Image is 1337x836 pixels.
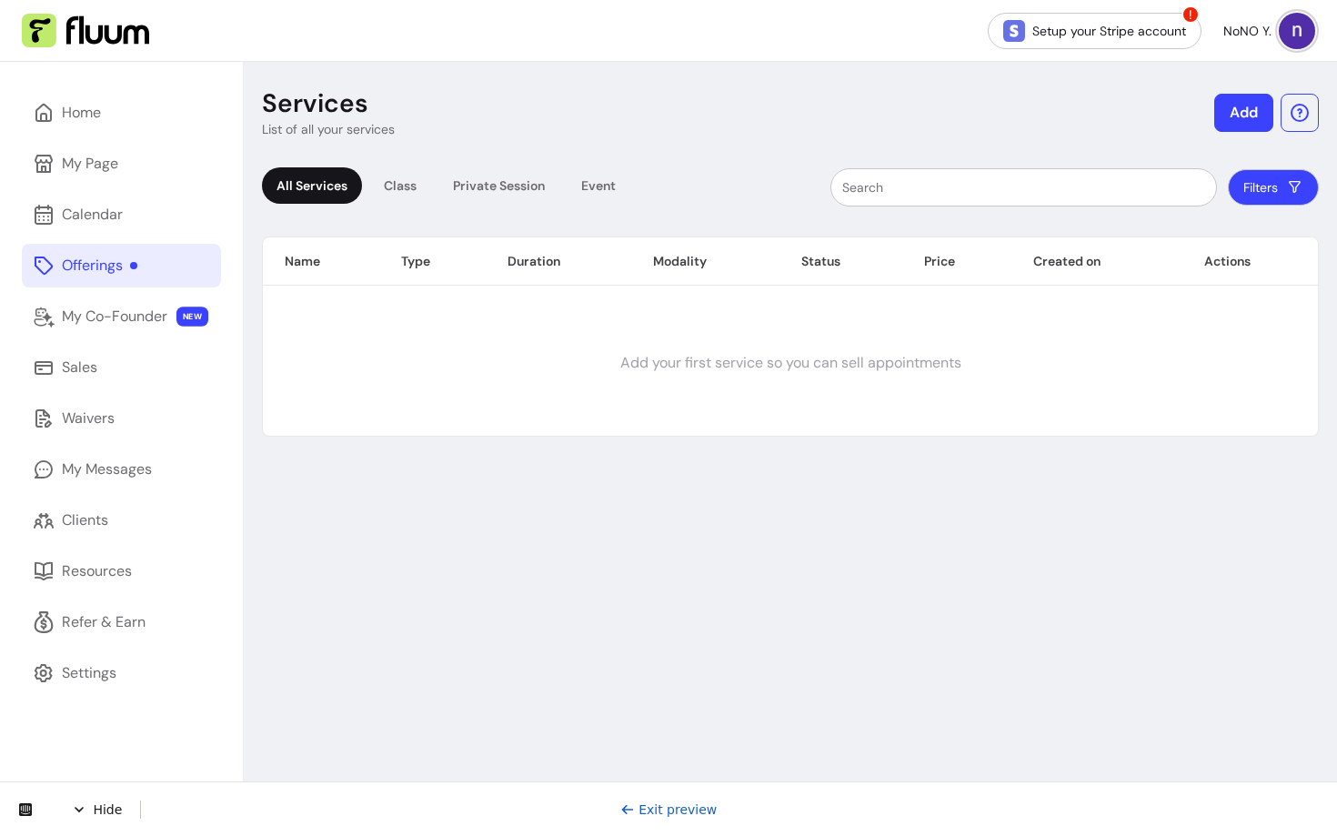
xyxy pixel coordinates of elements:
a: My Messages [22,448,221,491]
a: My Page [22,142,221,186]
div: Clients [62,509,108,531]
a: Offerings [22,244,221,287]
td: Add your first service so you can sell appointments [263,290,1318,436]
div: Resources [62,560,132,582]
th: Status [779,237,902,286]
th: Modality [631,237,779,286]
a: Refer & Earn [22,600,221,644]
a: Resources [22,549,221,593]
img: avatar [1279,13,1315,49]
a: Exit preview [620,21,718,35]
div: My Messages [62,458,152,480]
th: Price [902,237,1011,286]
span: ! [1181,5,1200,24]
div: Class [369,167,431,204]
div: Sales [62,357,97,378]
div: Event [567,167,630,204]
span: NEW [176,307,208,327]
p: Services [262,87,368,120]
a: Calendar [22,193,221,237]
p: List of all your services [262,120,395,138]
div: Waivers [62,408,115,429]
a: Settings [22,651,221,695]
div: Home [62,102,101,124]
div: Refer & Earn [62,611,146,633]
button: Filters [1228,169,1319,206]
div: Private Session [438,167,559,204]
img: Stripe Icon [1003,20,1025,42]
a: Sales [22,346,221,389]
th: Actions [1182,237,1318,286]
div: Calendar [62,204,123,226]
span: NoNO Y. [1223,22,1272,40]
div: My Page [62,153,118,175]
th: Type [379,237,485,286]
input: Search [842,178,1205,196]
th: Duration [486,237,632,286]
div: My Co-Founder [62,306,167,327]
a: Setup your Stripe account [988,13,1201,49]
th: Name [263,237,379,286]
div: All Services [262,167,362,204]
button: Add [1214,94,1273,132]
a: Clients [22,499,221,542]
a: My Co-Founder NEW [22,295,221,338]
div: Settings [62,662,116,684]
a: Waivers [22,397,221,440]
img: Fluum Logo [22,14,149,48]
a: Home [22,91,221,135]
th: Created on [1011,237,1182,286]
button: avatarNoNO Y. [1223,13,1315,49]
div: Offerings [62,255,137,277]
span: Hide [72,19,141,37]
